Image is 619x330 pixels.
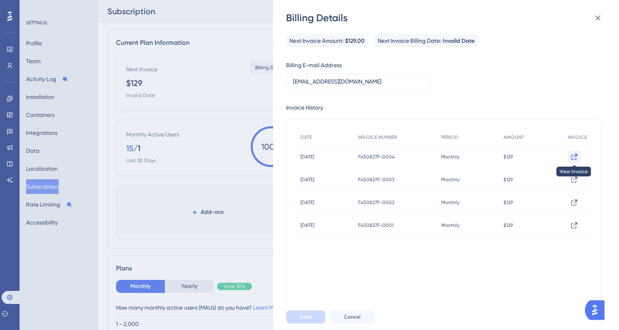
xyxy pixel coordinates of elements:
[358,154,395,160] span: F450827F-0004
[344,314,361,320] span: Cancel
[286,103,323,112] div: Invoice History
[293,77,424,86] input: E-mail
[503,199,513,206] span: $129
[289,36,343,46] span: Next Invoice Amount:
[286,310,325,323] button: Save
[503,134,524,141] span: AMOUNT
[441,222,459,229] span: Monthly
[330,310,374,323] button: Cancel
[345,36,365,46] span: $129.00
[443,36,475,46] span: Invalid Date
[503,176,513,183] span: $129
[441,154,459,160] span: Monthly
[286,60,342,70] div: Billing E-mail Address
[300,222,314,229] span: [DATE]
[441,134,458,141] span: PERIOD
[358,199,394,206] span: F450827F-0002
[300,134,312,141] span: DATE
[358,176,394,183] span: F450827F-0003
[300,314,311,320] span: Save
[358,222,394,229] span: F450827F-0001
[300,154,314,160] span: [DATE]
[286,11,608,24] div: Billing Details
[300,176,314,183] span: [DATE]
[441,176,459,183] span: Monthly
[503,222,513,229] span: $129
[585,298,609,322] iframe: UserGuiding AI Assistant Launcher
[568,134,587,141] span: INVOICE
[503,154,513,160] span: $129
[300,199,314,206] span: [DATE]
[358,134,397,141] span: INVOICE NUMBER
[441,199,459,206] span: Monthly
[378,36,441,46] span: Next Invoice Billing Date:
